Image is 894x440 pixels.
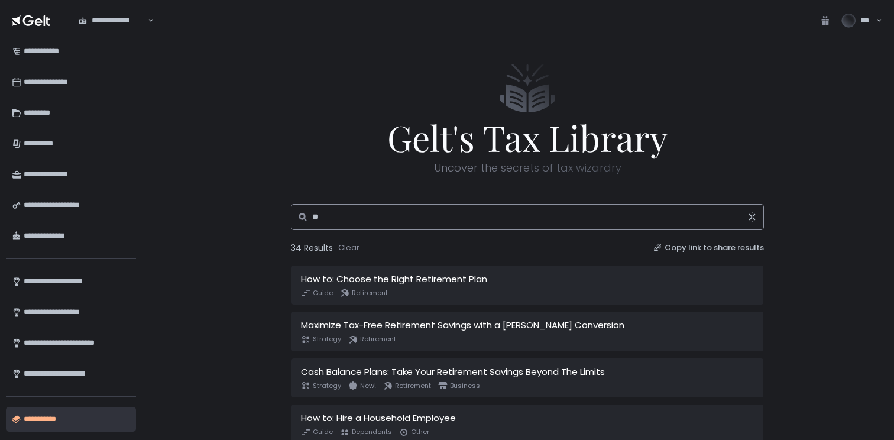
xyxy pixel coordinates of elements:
[340,428,392,437] span: Dependents
[301,273,754,286] div: How to: Choose the Right Retirement Plan
[291,242,333,254] span: 34 Results
[338,242,359,253] div: Clear
[438,381,480,390] span: Business
[301,428,333,437] span: Guide
[301,365,754,379] div: Cash Balance Plans: Take Your Retirement Savings Beyond The Limits
[653,242,764,253] button: Copy link to share results
[434,160,621,176] span: Uncover the secrets of tax wizardry
[348,335,396,344] span: Retirement
[399,428,429,437] span: Other
[301,335,341,344] span: Strategy
[301,319,754,332] div: Maximize Tax-Free Retirement Savings with a [PERSON_NAME] Conversion
[253,119,802,155] span: Gelt's Tax Library
[348,381,376,390] span: New!
[146,15,147,27] input: Search for option
[340,288,388,297] span: Retirement
[383,381,431,390] span: Retirement
[301,288,333,297] span: Guide
[338,242,360,254] button: Clear
[71,8,154,33] div: Search for option
[301,412,754,425] div: How to: Hire a Household Employee
[301,381,341,390] span: Strategy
